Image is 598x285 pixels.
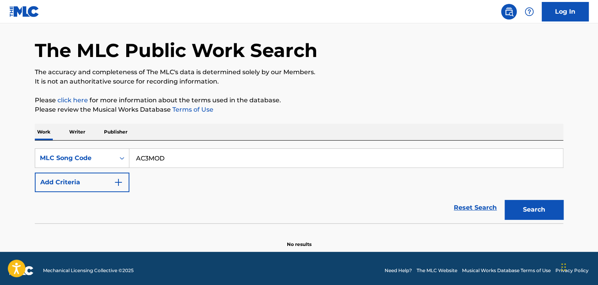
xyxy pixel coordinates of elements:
[67,124,88,140] p: Writer
[171,106,213,113] a: Terms of Use
[559,248,598,285] iframe: Chat Widget
[462,267,551,274] a: Musical Works Database Terms of Use
[505,200,563,219] button: Search
[555,267,589,274] a: Privacy Policy
[287,232,312,248] p: No results
[102,124,130,140] p: Publisher
[561,255,566,279] div: Drag
[35,173,129,192] button: Add Criteria
[542,2,589,21] a: Log In
[35,124,53,140] p: Work
[525,7,534,16] img: help
[43,267,134,274] span: Mechanical Licensing Collective © 2025
[35,105,563,114] p: Please review the Musical Works Database
[35,39,317,62] h1: The MLC Public Work Search
[114,178,123,187] img: 9d2ae6d4665cec9f34b9.svg
[501,4,517,20] a: Public Search
[35,68,563,77] p: The accuracy and completeness of The MLC's data is determined solely by our Members.
[450,199,501,216] a: Reset Search
[9,6,39,17] img: MLC Logo
[40,153,110,163] div: MLC Song Code
[417,267,457,274] a: The MLC Website
[35,96,563,105] p: Please for more information about the terms used in the database.
[504,7,514,16] img: search
[57,96,88,104] a: click here
[35,148,563,223] form: Search Form
[385,267,412,274] a: Need Help?
[521,4,537,20] div: Help
[35,77,563,86] p: It is not an authoritative source for recording information.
